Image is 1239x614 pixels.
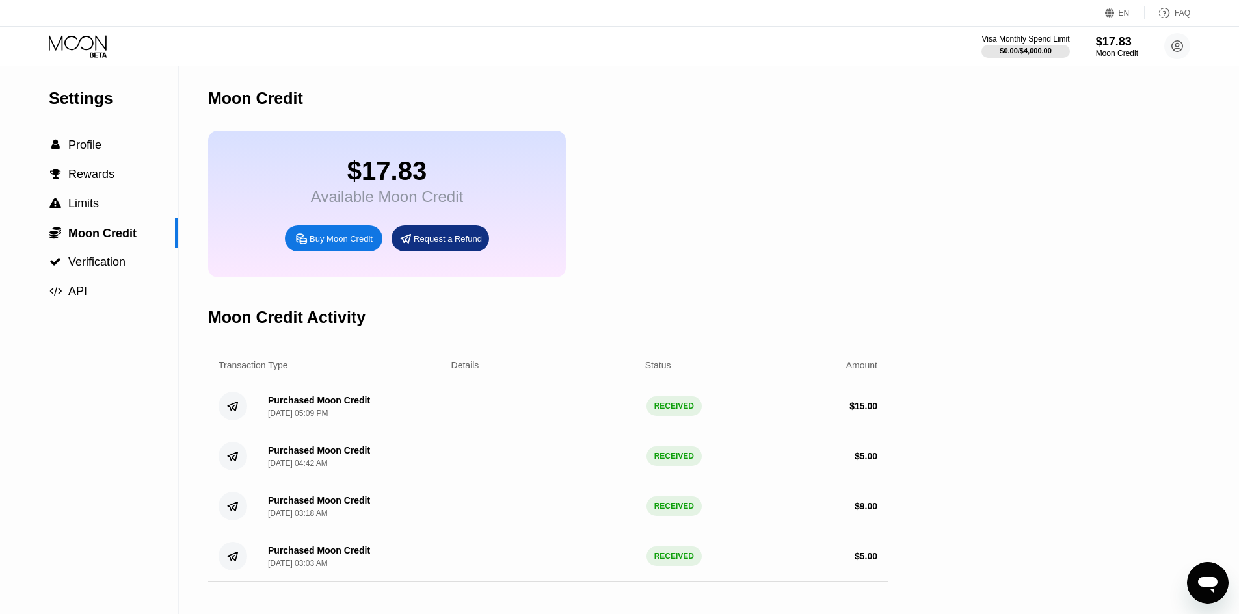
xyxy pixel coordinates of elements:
div: Purchased Moon Credit [268,395,370,405]
span: Profile [68,138,101,151]
div: [DATE] 03:03 AM [268,559,328,568]
span:  [49,226,61,239]
span: Limits [68,197,99,210]
div: RECEIVED [646,496,702,516]
span: API [68,285,87,298]
div:  [49,168,62,180]
div: $ 5.00 [855,451,877,461]
div: $17.83Moon Credit [1096,35,1138,58]
div: Purchased Moon Credit [268,445,370,455]
div: Moon Credit [1096,49,1138,58]
div: $ 9.00 [855,501,877,511]
span:  [51,139,60,151]
div: FAQ [1145,6,1190,19]
div: RECEIVED [646,546,702,566]
div: Request a Refund [392,225,489,251]
div: Moon Credit [208,89,303,108]
div: [DATE] 03:18 AM [268,509,328,518]
div: Available Moon Credit [311,188,463,206]
div: Visa Monthly Spend Limit$0.00/$4,000.00 [981,34,1069,58]
div: Transaction Type [219,360,288,370]
div: Details [451,360,479,370]
div: $0.00 / $4,000.00 [1000,47,1052,55]
div:  [49,226,62,239]
div: $ 15.00 [849,401,877,411]
div: EN [1119,8,1130,18]
span:  [49,285,62,297]
div: $ 5.00 [855,551,877,561]
span: Rewards [68,168,114,181]
span:  [49,198,61,209]
span:  [50,168,61,180]
div: Purchased Moon Credit [268,495,370,505]
span: Moon Credit [68,227,137,240]
div:  [49,256,62,268]
div: Visa Monthly Spend Limit [981,34,1069,44]
div: [DATE] 04:42 AM [268,459,328,468]
div: $17.83 [311,157,463,186]
div:  [49,198,62,209]
div: Buy Moon Credit [310,233,373,244]
iframe: Button to launch messaging window [1187,562,1229,604]
div: Settings [49,89,178,108]
div: RECEIVED [646,446,702,466]
div: EN [1105,6,1145,19]
div: Purchased Moon Credit [268,545,370,556]
span: Verification [68,255,126,268]
div: [DATE] 05:09 PM [268,409,328,418]
div: RECEIVED [646,396,702,416]
div: Request a Refund [414,233,482,244]
div: Buy Moon Credit [285,225,382,251]
div: Amount [846,360,877,370]
div:  [49,139,62,151]
div: Moon Credit Activity [208,308,366,327]
div: $17.83 [1096,35,1138,49]
div: FAQ [1175,8,1190,18]
div: Status [645,360,671,370]
span:  [49,256,61,268]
